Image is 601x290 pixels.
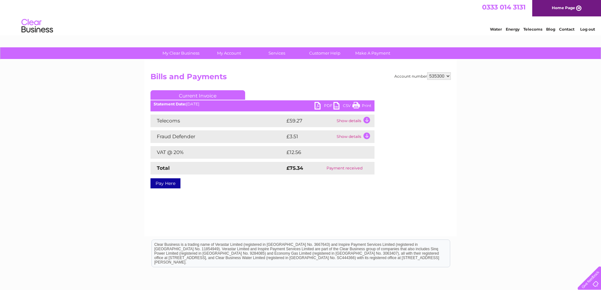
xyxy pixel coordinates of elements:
[546,27,555,32] a: Blog
[21,16,53,36] img: logo.png
[482,3,526,11] a: 0333 014 3131
[580,27,595,32] a: Log out
[285,146,361,159] td: £12.56
[150,130,285,143] td: Fraud Defender
[315,102,333,111] a: PDF
[203,47,255,59] a: My Account
[333,102,352,111] a: CSV
[150,72,451,84] h2: Bills and Payments
[347,47,399,59] a: Make A Payment
[352,102,371,111] a: Print
[506,27,520,32] a: Energy
[150,146,285,159] td: VAT @ 20%
[286,165,303,171] strong: £75.34
[523,27,542,32] a: Telecoms
[155,47,207,59] a: My Clear Business
[157,165,170,171] strong: Total
[285,130,335,143] td: £3.51
[335,115,374,127] td: Show details
[335,130,374,143] td: Show details
[150,90,245,100] a: Current Invoice
[152,3,450,31] div: Clear Business is a trading name of Verastar Limited (registered in [GEOGRAPHIC_DATA] No. 3667643...
[150,178,180,188] a: Pay Here
[394,72,451,80] div: Account number
[559,27,574,32] a: Contact
[251,47,303,59] a: Services
[150,115,285,127] td: Telecoms
[315,162,374,175] td: Payment received
[490,27,502,32] a: Water
[299,47,351,59] a: Customer Help
[285,115,335,127] td: £59.27
[154,102,186,106] b: Statement Date:
[150,102,374,106] div: [DATE]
